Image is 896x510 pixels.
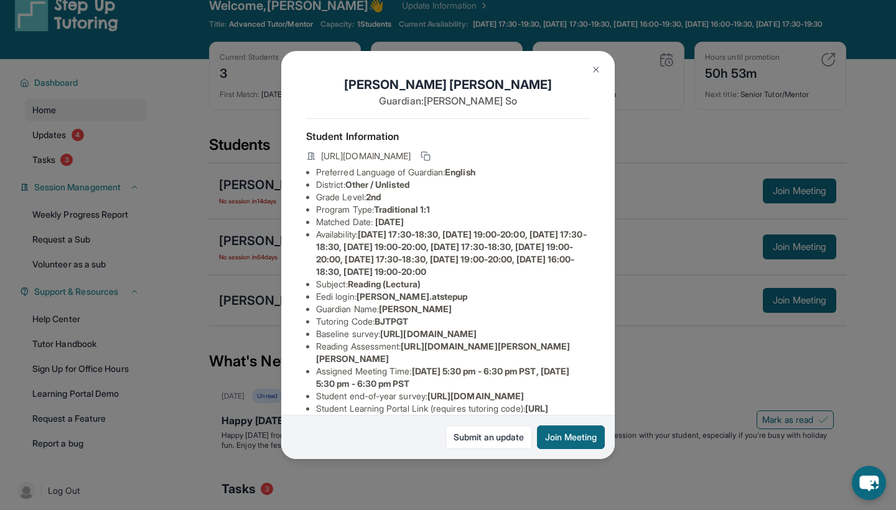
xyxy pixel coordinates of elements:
[316,178,590,191] li: District:
[316,328,590,340] li: Baseline survey :
[348,279,421,289] span: Reading (Lectura)
[445,167,475,177] span: English
[357,291,468,302] span: [PERSON_NAME].atstepup
[591,65,601,75] img: Close Icon
[316,228,590,278] li: Availability:
[316,365,590,390] li: Assigned Meeting Time :
[316,390,590,402] li: Student end-of-year survey :
[446,425,532,449] a: Submit an update
[316,366,569,389] span: [DATE] 5:30 pm - 6:30 pm PST, [DATE] 5:30 pm - 6:30 pm PST
[316,341,571,364] span: [URL][DOMAIN_NAME][PERSON_NAME][PERSON_NAME]
[418,149,433,164] button: Copy link
[316,290,590,303] li: Eedi login :
[306,129,590,144] h4: Student Information
[537,425,605,449] button: Join Meeting
[306,93,590,108] p: Guardian: [PERSON_NAME] So
[321,150,411,162] span: [URL][DOMAIN_NAME]
[316,191,590,203] li: Grade Level:
[316,402,590,427] li: Student Learning Portal Link (requires tutoring code) :
[345,179,409,190] span: Other / Unlisted
[316,166,590,178] li: Preferred Language of Guardian:
[316,229,587,277] span: [DATE] 17:30-18:30, [DATE] 19:00-20:00, [DATE] 17:30-18:30, [DATE] 19:00-20:00, [DATE] 17:30-18:3...
[306,76,590,93] h1: [PERSON_NAME] [PERSON_NAME]
[380,328,477,339] span: [URL][DOMAIN_NAME]
[375,316,408,327] span: BJTPGT
[852,466,886,500] button: chat-button
[316,203,590,216] li: Program Type:
[375,216,404,227] span: [DATE]
[316,278,590,290] li: Subject :
[316,315,590,328] li: Tutoring Code :
[374,204,430,215] span: Traditional 1:1
[316,303,590,315] li: Guardian Name :
[379,304,452,314] span: [PERSON_NAME]
[366,192,381,202] span: 2nd
[316,216,590,228] li: Matched Date:
[427,391,524,401] span: [URL][DOMAIN_NAME]
[316,340,590,365] li: Reading Assessment :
